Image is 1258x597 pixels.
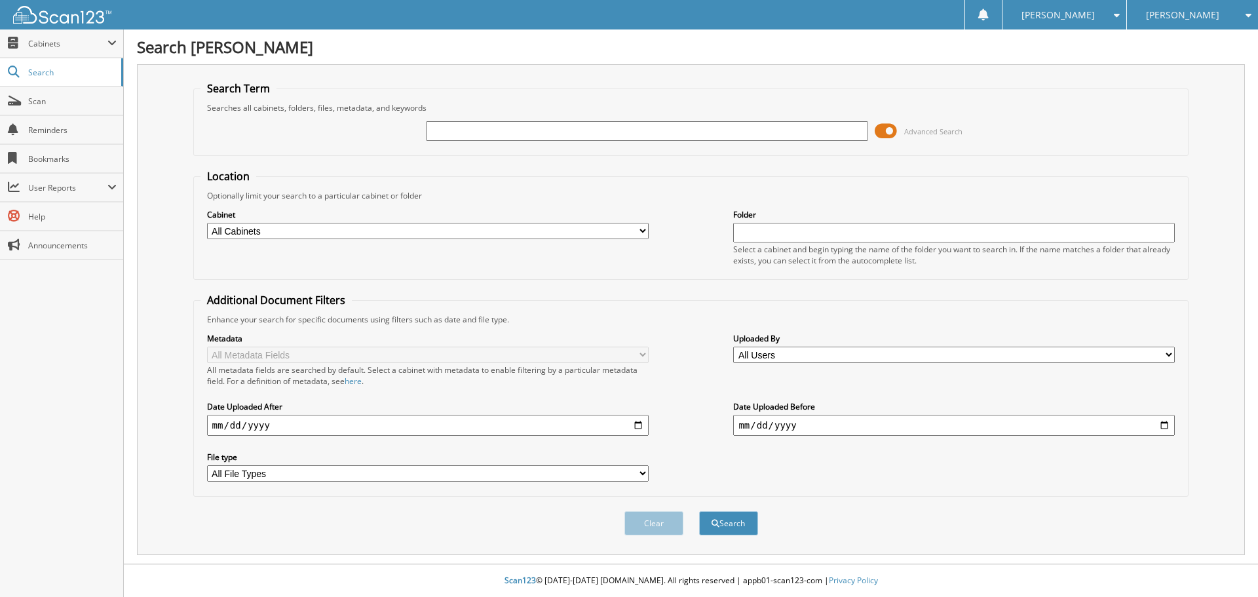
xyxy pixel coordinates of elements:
span: Search [28,67,115,78]
button: Search [699,511,758,535]
a: Privacy Policy [829,575,878,586]
label: Metadata [207,333,649,344]
span: [PERSON_NAME] [1021,11,1095,19]
span: Scan [28,96,117,107]
div: Searches all cabinets, folders, files, metadata, and keywords [200,102,1182,113]
div: Enhance your search for specific documents using filters such as date and file type. [200,314,1182,325]
span: Advanced Search [904,126,963,136]
button: Clear [624,511,683,535]
div: © [DATE]-[DATE] [DOMAIN_NAME]. All rights reserved | appb01-scan123-com | [124,565,1258,597]
img: scan123-logo-white.svg [13,6,111,24]
label: Folder [733,209,1175,220]
div: Select a cabinet and begin typing the name of the folder you want to search in. If the name match... [733,244,1175,266]
label: Date Uploaded Before [733,401,1175,412]
span: [PERSON_NAME] [1146,11,1219,19]
span: Help [28,211,117,222]
label: Cabinet [207,209,649,220]
span: Bookmarks [28,153,117,164]
legend: Additional Document Filters [200,293,352,307]
div: All metadata fields are searched by default. Select a cabinet with metadata to enable filtering b... [207,364,649,387]
label: Date Uploaded After [207,401,649,412]
span: User Reports [28,182,107,193]
input: end [733,415,1175,436]
a: here [345,376,362,387]
div: Optionally limit your search to a particular cabinet or folder [200,190,1182,201]
span: Reminders [28,125,117,136]
span: Announcements [28,240,117,251]
input: start [207,415,649,436]
legend: Location [200,169,256,183]
legend: Search Term [200,81,276,96]
h1: Search [PERSON_NAME] [137,36,1245,58]
label: Uploaded By [733,333,1175,344]
span: Cabinets [28,38,107,49]
label: File type [207,452,649,463]
span: Scan123 [505,575,536,586]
